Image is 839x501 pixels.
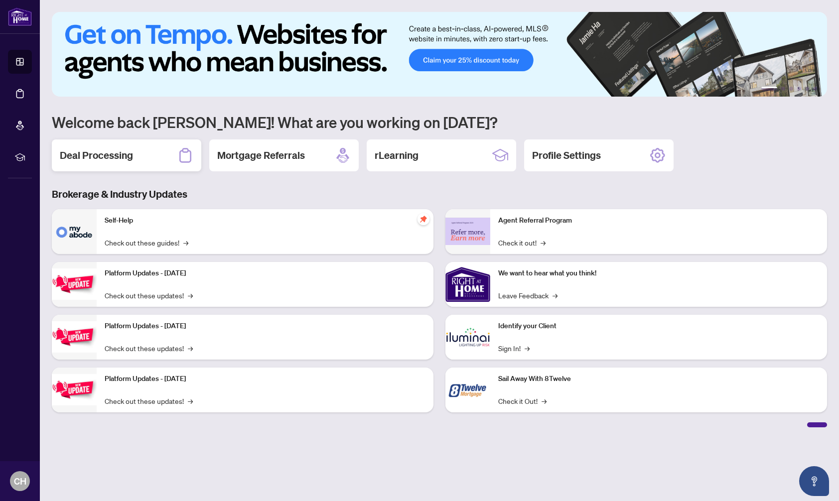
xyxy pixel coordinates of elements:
p: We want to hear what you think! [498,268,819,279]
button: 2 [781,87,785,91]
button: 5 [805,87,809,91]
button: 1 [761,87,777,91]
h1: Welcome back [PERSON_NAME]! What are you working on [DATE]? [52,113,827,131]
p: Platform Updates - [DATE] [105,268,425,279]
p: Sail Away With 8Twelve [498,374,819,384]
h2: Mortgage Referrals [217,148,305,162]
span: pushpin [418,213,429,225]
img: Sail Away With 8Twelve [445,368,490,412]
span: CH [14,474,26,488]
img: logo [8,7,32,26]
button: 4 [797,87,801,91]
span: → [525,343,530,354]
img: We want to hear what you think! [445,262,490,307]
h2: Deal Processing [60,148,133,162]
img: Slide 0 [52,12,827,97]
button: 6 [813,87,817,91]
a: Sign In!→ [498,343,530,354]
a: Check out these guides!→ [105,237,188,248]
img: Platform Updates - July 8, 2025 [52,321,97,353]
p: Platform Updates - [DATE] [105,321,425,332]
img: Platform Updates - June 23, 2025 [52,374,97,405]
img: Identify your Client [445,315,490,360]
img: Platform Updates - July 21, 2025 [52,268,97,300]
h2: Profile Settings [532,148,601,162]
a: Check out these updates!→ [105,395,193,406]
span: → [553,290,558,301]
h2: rLearning [375,148,419,162]
span: → [188,395,193,406]
img: Self-Help [52,209,97,254]
img: Agent Referral Program [445,218,490,245]
span: → [188,343,193,354]
span: → [183,237,188,248]
span: → [188,290,193,301]
h3: Brokerage & Industry Updates [52,187,827,201]
span: → [542,395,547,406]
button: Open asap [799,466,829,496]
a: Check it Out!→ [498,395,547,406]
a: Leave Feedback→ [498,290,558,301]
p: Self-Help [105,215,425,226]
span: → [541,237,546,248]
p: Identify your Client [498,321,819,332]
a: Check it out!→ [498,237,546,248]
a: Check out these updates!→ [105,290,193,301]
a: Check out these updates!→ [105,343,193,354]
p: Platform Updates - [DATE] [105,374,425,384]
button: 3 [789,87,793,91]
p: Agent Referral Program [498,215,819,226]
